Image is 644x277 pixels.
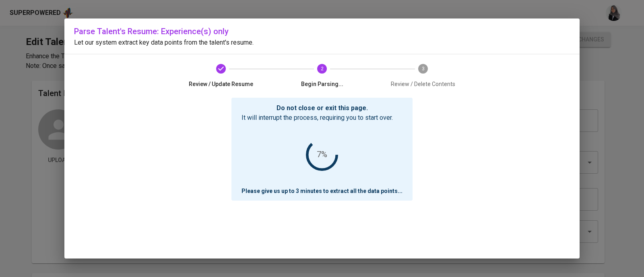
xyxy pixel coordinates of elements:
text: 3 [421,66,424,72]
h6: Parse Talent's Resume: Experience(s) only [74,25,570,38]
div: 7% [317,148,327,161]
span: Review / Update Resume [174,80,268,88]
p: Let our system extract key data points from the talent's resume. [74,38,570,47]
span: Begin Parsing... [275,80,369,88]
text: 2 [321,66,324,72]
p: Please give us up to 3 minutes to extract all the data points ... [242,187,402,195]
p: Do not close or exit this page. [242,103,402,113]
span: Review / Delete Contents [376,80,470,88]
p: It will interrupt the process, requiring you to start over. [242,113,402,123]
